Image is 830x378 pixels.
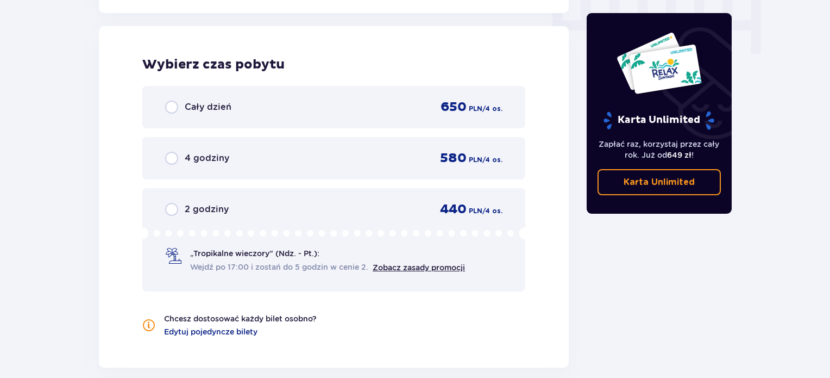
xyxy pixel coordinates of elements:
span: 580 [440,150,467,166]
img: Dwie karty całoroczne do Suntago z napisem 'UNLIMITED RELAX', na białym tle z tropikalnymi liśćmi... [616,32,702,95]
span: / 4 os. [482,206,502,216]
a: Edytuj pojedyncze bilety [164,326,257,337]
span: „Tropikalne wieczory" (Ndz. - Pt.): [190,248,319,259]
span: 650 [441,99,467,115]
span: 4 godziny [185,152,229,164]
span: 440 [440,201,467,218]
span: Cały dzień [185,101,231,113]
h2: Wybierz czas pobytu [142,57,525,73]
span: 649 zł [667,151,691,159]
a: Zobacz zasady promocji [373,263,465,272]
span: Wejdź po 17:00 i zostań do 5 godzin w cenie 2. [190,262,368,272]
p: Karta Unlimited [602,111,715,130]
span: PLN [469,104,482,114]
p: Karta Unlimited [624,176,695,188]
span: PLN [469,206,482,216]
span: PLN [469,155,482,165]
p: Chcesz dostosować każdy bilet osobno? [164,313,317,324]
span: 2 godziny [185,203,229,215]
span: / 4 os. [482,155,502,165]
span: / 4 os. [482,104,502,114]
p: Zapłać raz, korzystaj przez cały rok. Już od ! [598,139,721,160]
a: Karta Unlimited [598,169,721,195]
